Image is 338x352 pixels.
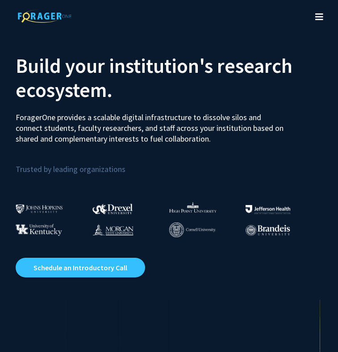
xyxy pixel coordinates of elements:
[16,54,322,102] h2: Build your institution's research ecosystem.
[169,222,216,237] img: Cornell University
[16,105,286,144] p: ForagerOne provides a scalable digital infrastructure to dissolve silos and connect students, fac...
[16,224,62,236] img: University of Kentucky
[92,224,134,235] img: Morgan State University
[13,9,76,23] img: ForagerOne Logo
[16,258,145,277] a: Opens in a new tab
[16,151,322,176] p: Trusted by leading organizations
[246,225,290,236] img: Brandeis University
[16,204,63,214] img: Johns Hopkins University
[169,202,217,213] img: High Point University
[246,205,290,214] img: Thomas Jefferson University
[92,204,133,214] img: Drexel University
